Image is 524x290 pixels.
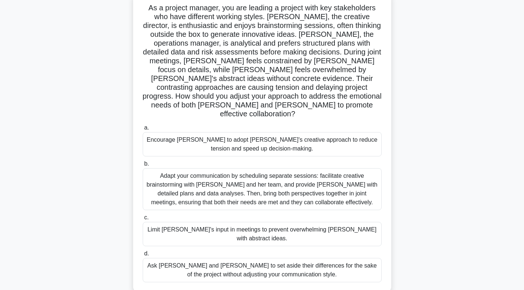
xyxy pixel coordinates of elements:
span: a. [144,124,149,131]
span: d. [144,250,149,257]
div: Adapt your communication by scheduling separate sessions: facilitate creative brainstorming with ... [143,168,382,210]
span: c. [144,214,149,220]
div: Ask [PERSON_NAME] and [PERSON_NAME] to set aside their differences for the sake of the project wi... [143,258,382,282]
div: Encourage [PERSON_NAME] to adopt [PERSON_NAME]'s creative approach to reduce tension and speed up... [143,132,382,156]
span: b. [144,160,149,167]
div: Limit [PERSON_NAME]'s input in meetings to prevent overwhelming [PERSON_NAME] with abstract ideas. [143,222,382,246]
h5: As a project manager, you are leading a project with key stakeholders who have different working ... [142,3,382,119]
